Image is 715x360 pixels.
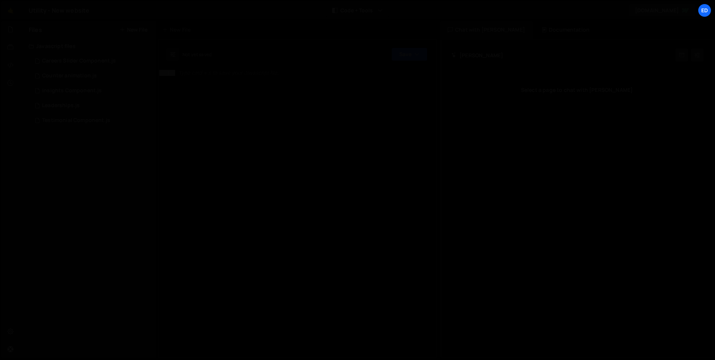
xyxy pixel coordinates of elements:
[440,21,533,39] div: Chat with [PERSON_NAME]
[42,117,110,124] div: Testimonial Component.js
[162,26,194,33] div: New File
[42,58,116,64] div: Careers Slider Component.js
[29,98,156,113] div: 16434/44776.js
[29,54,156,68] div: 16434/44766.js
[29,68,156,83] div: 16434/44509.js
[448,75,706,105] div: Select a page to chat with [PERSON_NAME]
[42,73,97,79] div: Counter animation.js
[1,1,20,19] a: 🤙
[159,70,175,76] div: 1
[42,102,80,109] div: Leaderships.js
[29,6,89,15] div: Utility - New website
[29,26,42,34] h2: Files
[326,4,389,17] button: Code + Tools
[698,4,711,17] a: Ed
[451,52,503,59] h2: [PERSON_NAME]
[42,87,102,94] div: Insights Component.js
[29,83,156,98] div: 16434/44513.js
[20,39,156,54] div: Javascript files
[534,21,597,39] div: Documentation
[629,4,696,17] a: [DOMAIN_NAME]
[182,51,212,58] div: Not yet saved
[391,48,428,61] button: Save
[29,113,156,128] div: 16434/44510.js
[179,70,279,75] div: Type cmd + s to save your Javascript file.
[120,27,147,33] button: New File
